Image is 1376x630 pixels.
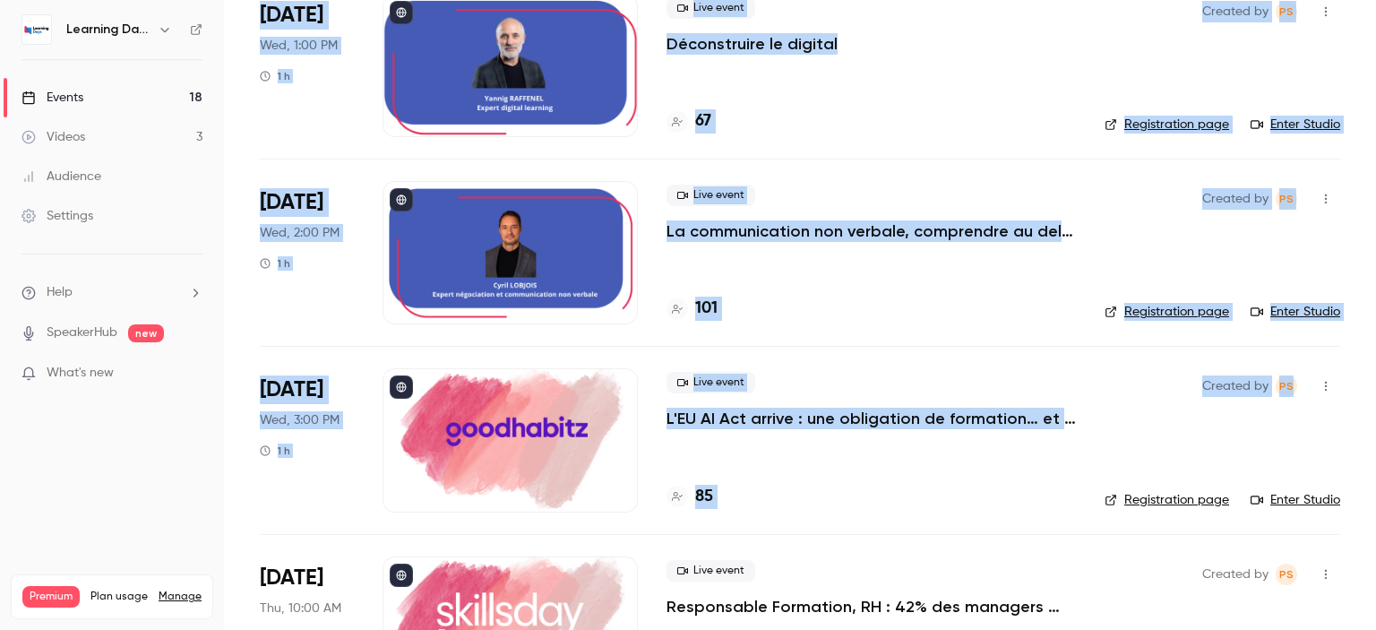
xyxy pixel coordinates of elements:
[21,283,202,302] li: help-dropdown-opener
[1279,564,1294,585] span: PS
[1276,375,1297,397] span: Prad Selvarajah
[1105,303,1229,321] a: Registration page
[260,444,290,458] div: 1 h
[695,109,711,134] h4: 67
[260,188,323,217] span: [DATE]
[22,15,51,44] img: Learning Days
[73,104,87,118] img: tab_domain_overview_orange.svg
[666,220,1076,242] a: La communication non verbale, comprendre au delà des mots pour installer la confiance
[260,600,341,617] span: Thu, 10:00 AM
[666,372,755,393] span: Live event
[21,168,101,186] div: Audience
[666,109,711,134] a: 67
[1279,375,1294,397] span: PS
[666,485,713,509] a: 85
[21,89,83,107] div: Events
[47,324,117,342] a: SpeakerHub
[47,283,73,302] span: Help
[260,375,323,404] span: [DATE]
[203,104,218,118] img: tab_keywords_by_traffic_grey.svg
[1251,491,1340,509] a: Enter Studio
[1251,116,1340,134] a: Enter Studio
[260,1,323,30] span: [DATE]
[666,560,755,582] span: Live event
[260,411,340,429] span: Wed, 3:00 PM
[695,297,718,321] h4: 101
[260,564,323,592] span: [DATE]
[666,185,755,206] span: Live event
[29,29,43,43] img: logo_orange.svg
[92,106,138,117] div: Domaine
[21,207,93,225] div: Settings
[260,368,354,512] div: Oct 8 Wed, 3:00 PM (Europe/Paris)
[1202,188,1268,210] span: Created by
[666,408,1076,429] a: L'EU AI Act arrive : une obligation de formation… et une opportunité stratégique pour votre entre...
[260,69,290,83] div: 1 h
[47,364,114,383] span: What's new
[260,181,354,324] div: Oct 8 Wed, 2:00 PM (Europe/Paris)
[260,256,290,271] div: 1 h
[260,37,338,55] span: Wed, 1:00 PM
[159,590,202,604] a: Manage
[260,224,340,242] span: Wed, 2:00 PM
[1202,1,1268,22] span: Created by
[47,47,202,61] div: Domaine: [DOMAIN_NAME]
[666,297,718,321] a: 101
[21,128,85,146] div: Videos
[181,366,202,382] iframe: Noticeable Trigger
[90,590,148,604] span: Plan usage
[1105,491,1229,509] a: Registration page
[1105,116,1229,134] a: Registration page
[223,106,274,117] div: Mots-clés
[1251,303,1340,321] a: Enter Studio
[666,596,1076,617] a: Responsable Formation, RH : 42% des managers vous ignorent. Que faites-vous ?
[1202,564,1268,585] span: Created by
[1276,1,1297,22] span: Prad Selvarajah
[1276,188,1297,210] span: Prad Selvarajah
[29,47,43,61] img: website_grey.svg
[66,21,150,39] h6: Learning Days
[22,586,80,608] span: Premium
[1279,188,1294,210] span: PS
[128,324,164,342] span: new
[1279,1,1294,22] span: PS
[50,29,88,43] div: v 4.0.25
[1202,375,1268,397] span: Created by
[666,33,838,55] a: Déconstruire le digital
[1276,564,1297,585] span: Prad Selvarajah
[695,485,713,509] h4: 85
